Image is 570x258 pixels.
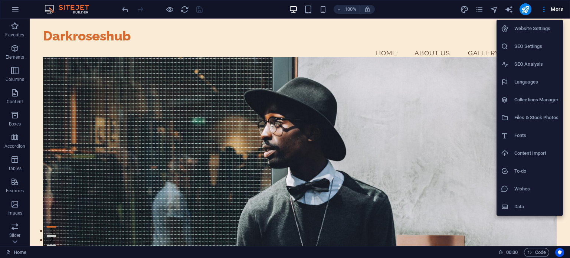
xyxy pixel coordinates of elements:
[514,42,558,51] h6: SEO Settings
[514,149,558,158] h6: Content Import
[514,24,558,33] h6: Website Settings
[514,78,558,86] h6: Languages
[17,226,26,228] button: 3
[514,60,558,69] h6: SEO Analysis
[514,167,558,176] h6: To-do
[514,184,558,193] h6: Wishes
[514,113,558,122] h6: Files & Stock Photos
[514,131,558,140] h6: Fonts
[514,95,558,104] h6: Collections Manager
[17,207,26,209] button: 1
[514,202,558,211] h6: Data
[17,216,26,218] button: 2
